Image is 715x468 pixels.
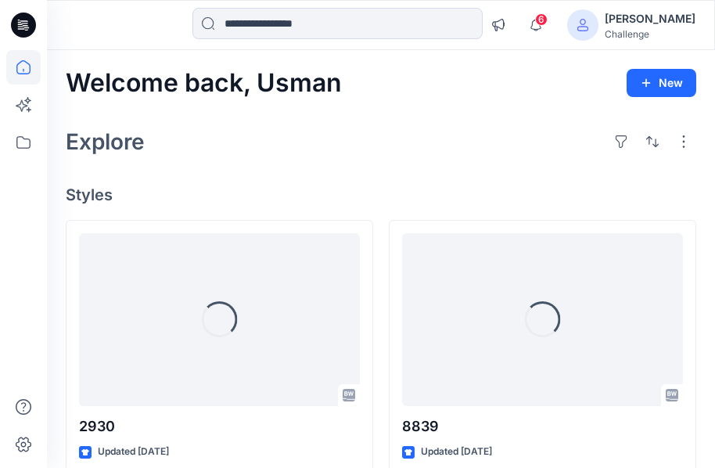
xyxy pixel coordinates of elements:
h4: Styles [66,185,696,204]
span: 6 [535,13,548,26]
p: 2930 [79,416,360,437]
button: New [627,69,696,97]
div: Challenge [605,28,695,40]
p: 8839 [402,416,683,437]
div: [PERSON_NAME] [605,9,695,28]
h2: Explore [66,129,145,154]
p: Updated [DATE] [421,444,492,460]
p: Updated [DATE] [98,444,169,460]
h2: Welcome back, Usman [66,69,342,98]
svg: avatar [577,19,589,31]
